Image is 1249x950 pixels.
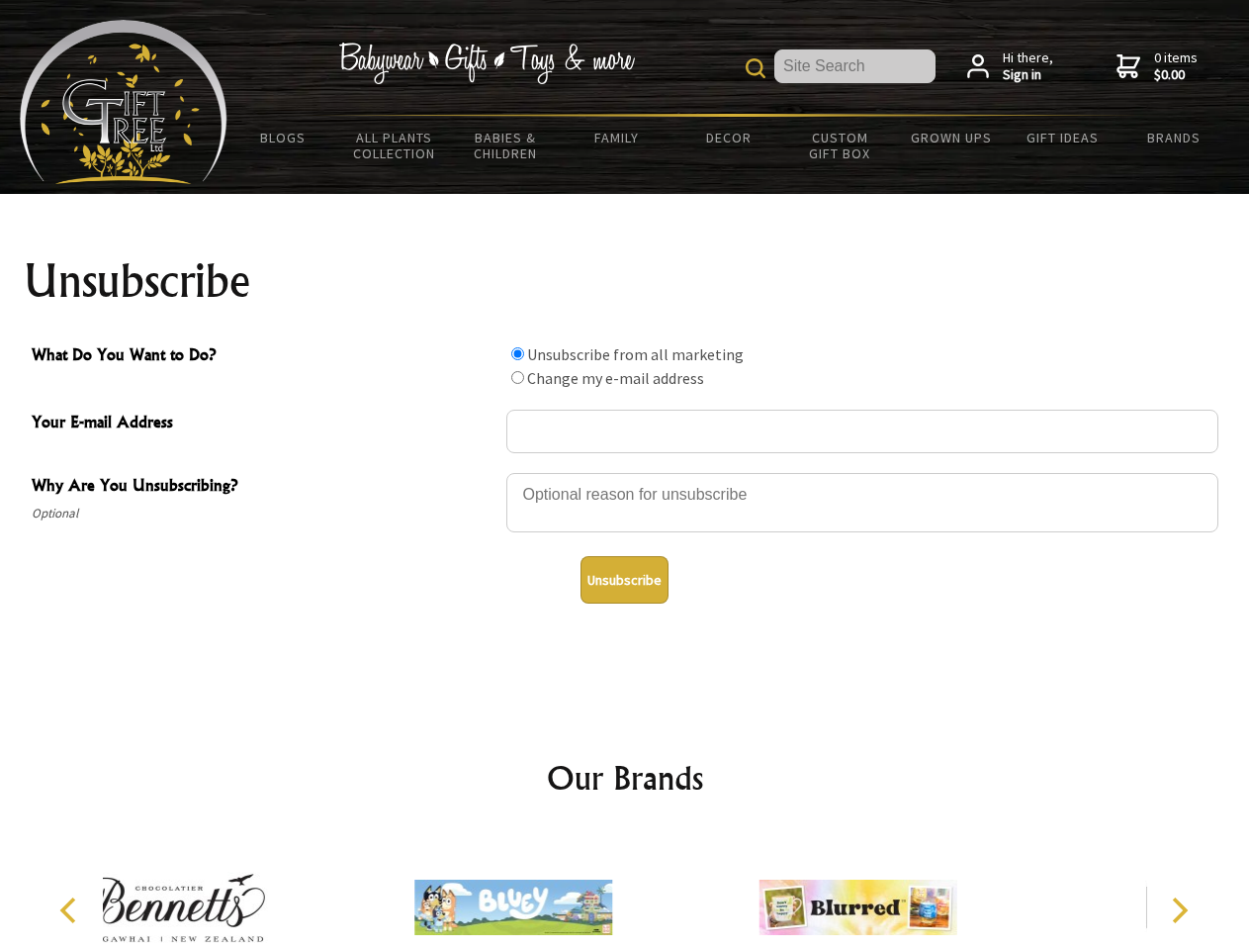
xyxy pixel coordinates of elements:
img: product search [746,58,765,78]
a: Family [562,117,673,158]
button: Next [1157,889,1201,932]
a: Grown Ups [895,117,1007,158]
input: What Do You Want to Do? [511,371,524,384]
a: Decor [672,117,784,158]
strong: Sign in [1003,66,1053,84]
strong: $0.00 [1154,66,1198,84]
textarea: Why Are You Unsubscribing? [506,473,1218,532]
img: Babyware - Gifts - Toys and more... [20,20,227,184]
h2: Our Brands [40,754,1210,802]
input: What Do You Want to Do? [511,347,524,360]
a: Babies & Children [450,117,562,174]
h1: Unsubscribe [24,257,1226,305]
span: Your E-mail Address [32,410,496,438]
span: What Do You Want to Do? [32,342,496,371]
span: Optional [32,502,496,525]
img: Babywear - Gifts - Toys & more [338,43,635,84]
label: Unsubscribe from all marketing [527,344,744,364]
a: Hi there,Sign in [967,49,1053,84]
span: Hi there, [1003,49,1053,84]
span: Why Are You Unsubscribing? [32,473,496,502]
a: Brands [1118,117,1230,158]
input: Your E-mail Address [506,410,1218,453]
a: 0 items$0.00 [1116,49,1198,84]
a: Gift Ideas [1007,117,1118,158]
a: Custom Gift Box [784,117,896,174]
a: All Plants Collection [339,117,451,174]
button: Previous [49,889,93,932]
input: Site Search [774,49,936,83]
a: BLOGS [227,117,339,158]
label: Change my e-mail address [527,368,704,388]
button: Unsubscribe [580,556,669,604]
span: 0 items [1154,48,1198,84]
